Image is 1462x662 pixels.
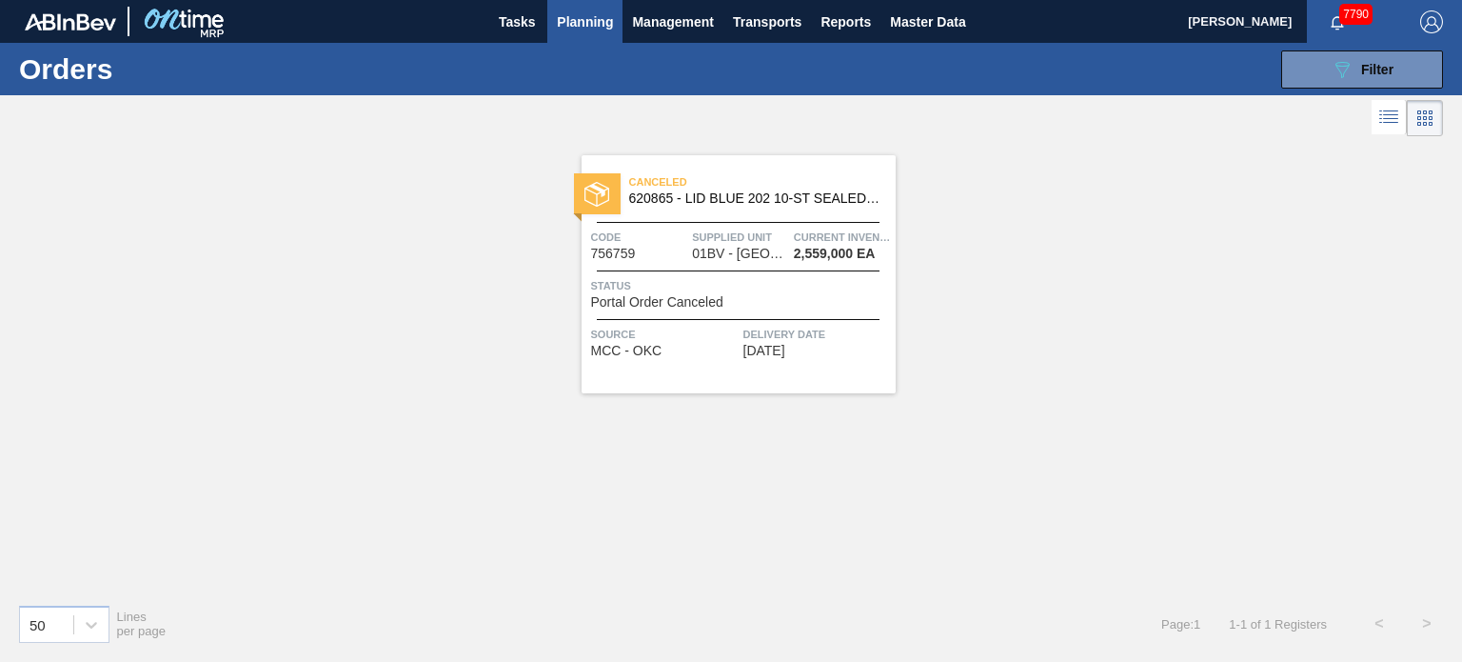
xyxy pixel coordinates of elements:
span: Filter [1361,62,1393,77]
span: 620865 - LID BLUE 202 10-ST SEALED 0523 BLU DIE M [629,191,880,206]
h1: Orders [19,58,292,80]
span: Canceled [629,172,896,191]
span: MCC - OKC [591,344,662,358]
span: 2,559,000 EA [794,247,876,261]
span: Management [632,10,714,33]
span: Master Data [890,10,965,33]
span: Planning [557,10,613,33]
span: Lines per page [117,610,167,638]
span: 7790 [1339,4,1373,25]
span: 1 - 1 of 1 Registers [1229,617,1327,632]
span: Supplied Unit [692,228,789,247]
div: 50 [30,616,46,632]
span: Code [591,228,688,247]
button: Notifications [1307,9,1368,35]
span: Current inventory [794,228,891,247]
span: Source [591,325,739,344]
a: statusCanceled620865 - LID BLUE 202 10-ST SEALED 0523 BLU DIE MCode756759Supplied Unit01BV - [GEO... [567,155,896,393]
div: List Vision [1372,100,1407,136]
span: Portal Order Canceled [591,295,723,310]
button: < [1355,600,1403,648]
span: 756759 [591,247,636,261]
span: Transports [733,10,801,33]
span: Page : 1 [1161,617,1200,632]
span: Reports [820,10,871,33]
span: Tasks [496,10,538,33]
div: Card Vision [1407,100,1443,136]
span: 07/07/2025 [743,344,785,358]
span: Status [591,276,891,295]
img: Logout [1420,10,1443,33]
span: 01BV - Baldwinsville Brewery [692,247,787,261]
span: Delivery Date [743,325,891,344]
button: Filter [1281,50,1443,89]
img: TNhmsLtSVTkK8tSr43FrP2fwEKptu5GPRR3wAAAABJRU5ErkJggg== [25,13,116,30]
img: status [584,182,609,207]
button: > [1403,600,1451,648]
